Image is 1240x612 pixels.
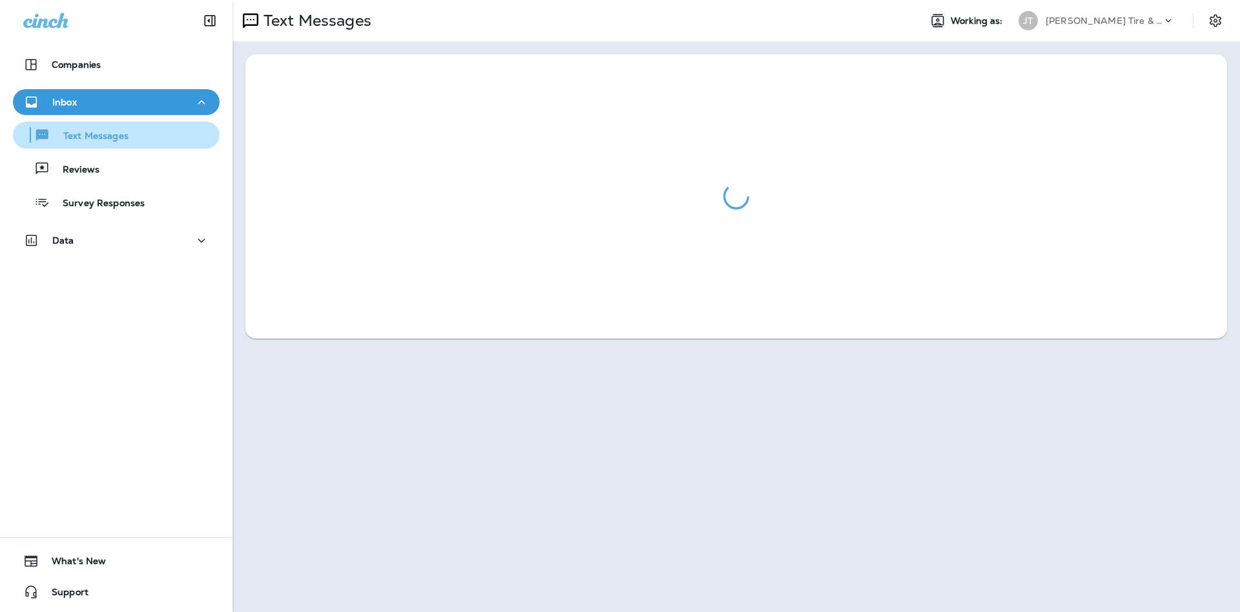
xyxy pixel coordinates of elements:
[951,16,1006,26] span: Working as:
[1018,11,1038,30] div: JT
[13,189,220,216] button: Survey Responses
[1204,9,1227,32] button: Settings
[52,97,77,107] p: Inbox
[13,579,220,605] button: Support
[39,587,88,602] span: Support
[13,52,220,78] button: Companies
[13,548,220,574] button: What's New
[52,59,101,70] p: Companies
[39,556,106,571] span: What's New
[258,11,371,30] p: Text Messages
[13,121,220,149] button: Text Messages
[1046,16,1162,26] p: [PERSON_NAME] Tire & Auto
[50,198,145,210] p: Survey Responses
[13,227,220,253] button: Data
[192,8,228,34] button: Collapse Sidebar
[50,131,129,143] p: Text Messages
[52,235,74,246] p: Data
[13,155,220,182] button: Reviews
[50,164,99,176] p: Reviews
[13,89,220,115] button: Inbox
